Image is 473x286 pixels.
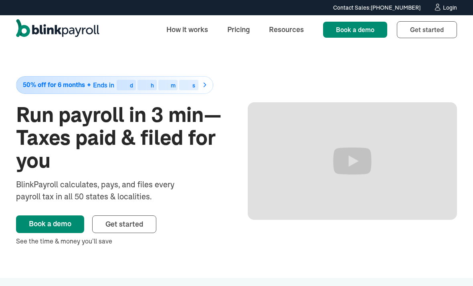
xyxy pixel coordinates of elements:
[323,22,387,38] a: Book a demo
[410,26,444,34] span: Get started
[16,178,196,203] div: BlinkPayroll calculates, pays, and files every payroll tax in all 50 states & localities.
[192,83,195,88] div: s
[336,26,374,34] span: Book a demo
[371,4,420,11] a: [PHONE_NUMBER]
[151,83,154,88] div: h
[433,3,457,12] a: Login
[16,76,225,94] a: 50% off for 6 monthsEnds indhms
[248,102,457,220] iframe: Run Payroll in 3 min with BlinkPayroll
[221,21,256,38] a: Pricing
[443,5,457,10] div: Login
[92,215,156,233] a: Get started
[160,21,214,38] a: How it works
[16,236,225,246] div: See the time & money you’ll save
[333,4,420,12] div: Contact Sales:
[130,83,133,88] div: d
[16,215,84,233] a: Book a demo
[263,21,310,38] a: Resources
[23,81,85,88] span: 50% off for 6 months
[16,103,225,172] h1: Run payroll in 3 min—Taxes paid & filed for you
[93,81,114,89] span: Ends in
[171,83,176,88] div: m
[397,21,457,38] a: Get started
[105,219,143,229] span: Get started
[16,19,99,40] a: home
